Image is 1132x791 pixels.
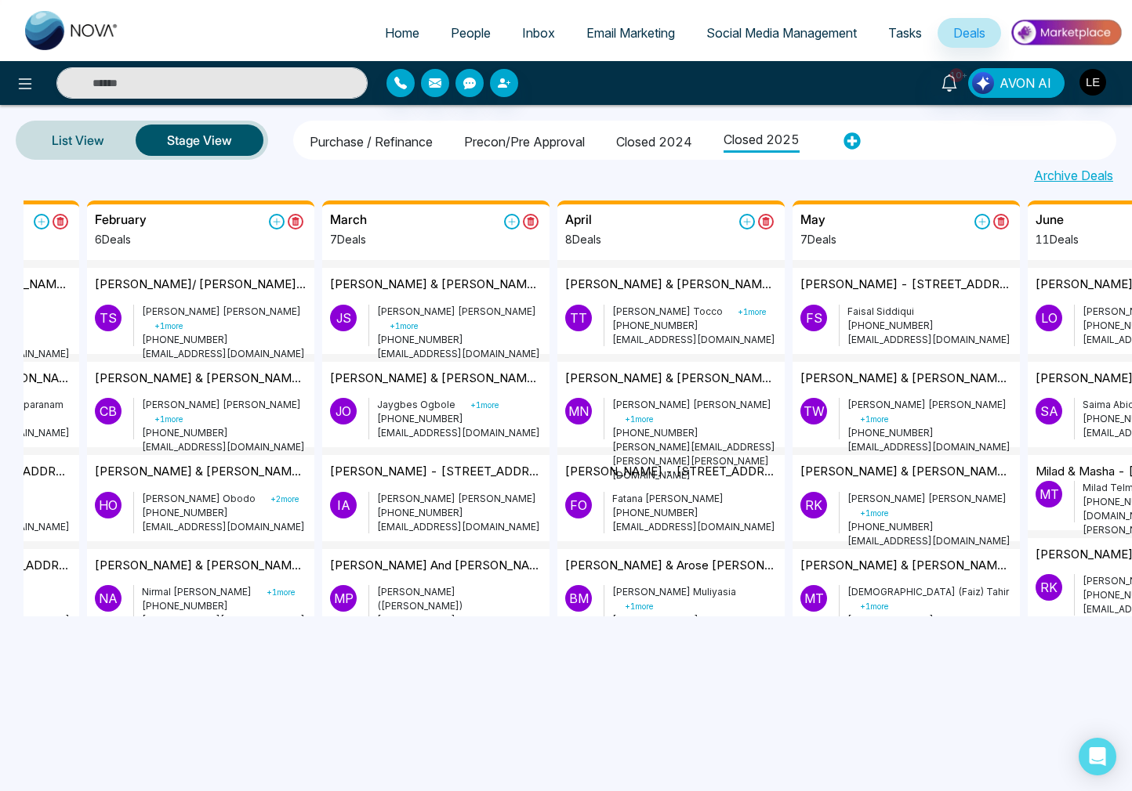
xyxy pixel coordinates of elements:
p: 6 Deals [95,231,147,247]
p: [EMAIL_ADDRESS][DOMAIN_NAME] [142,440,307,454]
p: [PERSON_NAME]/ [PERSON_NAME]/ [PERSON_NAME] - 40-41-[GEOGRAPHIC_DATA] ON [95,276,307,294]
h5: April [565,212,592,227]
p: [PHONE_NUMBER] [377,506,542,520]
img: Nova CRM Logo [25,11,119,50]
p: [PHONE_NUMBER] [142,426,307,440]
p: [PERSON_NAME] - [STREET_ADDRESS] [800,276,1012,294]
a: People [435,18,506,48]
p: [PERSON_NAME] [PERSON_NAME] [377,492,542,506]
p: 11 Deals [1036,231,1087,247]
p: [EMAIL_ADDRESS][DOMAIN_NAME] [377,347,542,361]
p: [PERSON_NAME] [PERSON_NAME] [847,398,1012,426]
h5: May [800,212,825,227]
p: [PERSON_NAME] - [STREET_ADDRESS][PERSON_NAME][PERSON_NAME] [330,463,542,481]
p: [PERSON_NAME] & [PERSON_NAME] - 34 [PERSON_NAME] Trail [GEOGRAPHIC_DATA] [565,370,777,388]
p: T W [800,398,827,424]
p: I A [330,492,357,518]
p: [PERSON_NAME] [PERSON_NAME] [142,305,307,333]
h5: June [1036,212,1064,227]
p: [PHONE_NUMBER] [142,506,307,520]
a: Tasks [873,18,938,48]
p: N A [95,585,122,612]
li: Purchase / Refinance [310,126,433,153]
p: T T [565,305,592,331]
small: + 2 more [270,494,299,504]
p: [PERSON_NAME] [PERSON_NAME] [612,398,777,426]
p: [EMAIL_ADDRESS][DOMAIN_NAME] [612,520,777,534]
p: T S [95,305,122,331]
p: Jaygbes Ogbole [377,398,542,412]
small: + 1 more [154,414,183,424]
span: Inbox [522,25,555,41]
p: R K [1036,574,1062,601]
p: [EMAIL_ADDRESS][DOMAIN_NAME] [377,426,542,440]
p: [PHONE_NUMBER] [847,426,1012,440]
span: Home [385,25,419,41]
p: [PERSON_NAME] & [PERSON_NAME] - [STREET_ADDRESS] [95,557,307,575]
div: Open Intercom Messenger [1079,738,1116,775]
span: Social Media Management [706,25,857,41]
p: [PERSON_NAME] & [PERSON_NAME] - 11 balliston Barrie ON L4N6Z6 [800,370,1012,388]
p: [PHONE_NUMBER] [142,599,307,613]
p: F S [800,305,827,331]
p: [PHONE_NUMBER] [377,412,542,426]
a: Email Marketing [571,18,691,48]
small: + 1 more [267,587,295,597]
p: Faisal Siddiqui [847,305,1012,319]
img: Market-place.gif [1009,15,1123,50]
p: Fatana [PERSON_NAME] [612,492,777,506]
p: B M [565,585,592,612]
p: [PERSON_NAME][EMAIL_ADDRESS][PERSON_NAME][PERSON_NAME][DOMAIN_NAME] [612,440,777,482]
button: Stage View [136,125,263,156]
small: + 1 more [860,508,888,518]
p: [PHONE_NUMBER] [847,319,1012,333]
p: [EMAIL_ADDRESS][DOMAIN_NAME] [377,520,542,534]
h5: February [95,212,147,227]
p: [PERSON_NAME] - [STREET_ADDRESS][PERSON_NAME]" [565,463,777,481]
p: 7 Deals [800,231,844,247]
p: [PERSON_NAME] & [PERSON_NAME] & [PERSON_NAME] - [STREET_ADDRESS] [95,463,307,481]
img: User Avatar [1079,69,1106,96]
span: People [451,25,491,41]
p: [PERSON_NAME] & [PERSON_NAME] - [STREET_ADDRESS] [800,463,1012,481]
small: + 1 more [625,414,653,424]
p: [EMAIL_ADDRESS][DOMAIN_NAME] [612,333,777,347]
p: H O [95,492,122,518]
img: Lead Flow [972,72,994,94]
p: [PHONE_NUMBER] [847,520,1012,534]
p: [PHONE_NUMBER] [612,426,777,440]
p: [EMAIL_ADDRESS][DOMAIN_NAME] [142,347,307,361]
p: [PHONE_NUMBER] [612,613,777,627]
span: 10+ [949,68,963,82]
span: Deals [953,25,985,41]
p: [PHONE_NUMBER] [612,319,777,333]
p: [DEMOGRAPHIC_DATA] (Faiz) Tahir [847,585,1012,613]
p: R K [800,492,827,518]
p: [EMAIL_ADDRESS][DOMAIN_NAME] [847,440,1012,454]
p: F O [565,492,592,518]
p: M T [800,585,827,612]
h5: March [330,212,367,227]
small: + 1 more [738,307,766,316]
small: + 1 more [625,601,653,611]
p: [PHONE_NUMBER] [612,506,777,520]
p: [PERSON_NAME] & [PERSON_NAME] - [STREET_ADDRESS] [565,276,777,294]
p: [PERSON_NAME][EMAIL_ADDRESS][DOMAIN_NAME] [142,613,307,641]
p: [PHONE_NUMBER] [847,613,1012,627]
p: [PERSON_NAME] Obodo [142,492,307,506]
small: + 1 more [860,601,888,611]
p: 7 Deals [330,231,374,247]
p: [PERSON_NAME] & [PERSON_NAME] - [STREET_ADDRESS][PERSON_NAME] [330,370,542,388]
p: [PERSON_NAME] & Arose [PERSON_NAME] - 2nd Mortgage - [STREET_ADDRESS] [565,557,777,575]
p: [PERSON_NAME] Muliyasia [612,585,777,613]
li: Precon/Pre Approval [464,126,585,153]
p: [EMAIL_ADDRESS][DOMAIN_NAME] [142,520,307,534]
span: AVON AI [1000,74,1051,92]
li: Closed 2025 [724,124,800,153]
a: Inbox [506,18,571,48]
p: S A [1036,398,1062,424]
p: [PHONE_NUMBER] [377,333,542,347]
small: + 1 more [470,400,499,410]
p: [PERSON_NAME] [PERSON_NAME] [847,492,1012,520]
p: [PERSON_NAME] & [PERSON_NAME] Sheikh - 40-41 [STREET_ADDRESS] [800,557,1012,575]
